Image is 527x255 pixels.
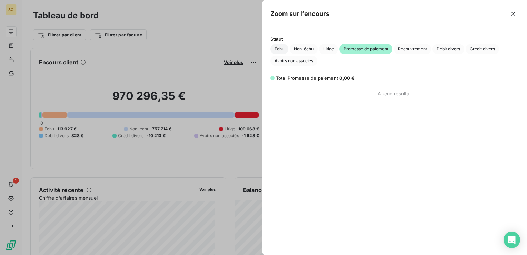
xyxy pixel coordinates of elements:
[276,75,338,81] span: Total Promesse de paiement
[504,232,520,248] div: Open Intercom Messenger
[290,44,318,54] button: Non-échu
[270,56,317,66] button: Avoirs non associés
[270,44,288,54] button: Échu
[378,90,411,97] span: Aucun résultat
[319,44,338,54] button: Litige
[339,44,392,54] button: Promesse de paiement
[270,36,519,42] span: Statut
[432,44,464,54] button: Débit divers
[466,44,499,54] button: Crédit divers
[339,75,355,81] span: 0,00 €
[394,44,431,54] button: Recouvrement
[270,9,329,19] h5: Zoom sur l’encours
